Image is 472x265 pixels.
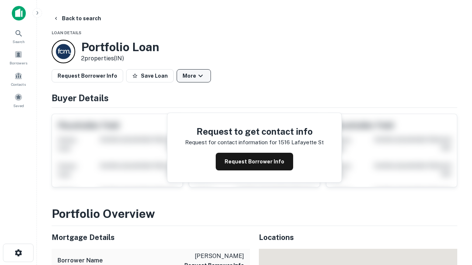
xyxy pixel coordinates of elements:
a: Borrowers [2,47,35,67]
span: Loan Details [52,31,81,35]
span: Contacts [11,81,26,87]
p: Request for contact information for [185,138,277,147]
img: capitalize-icon.png [12,6,26,21]
button: Back to search [50,12,104,25]
a: Contacts [2,69,35,89]
iframe: Chat Widget [435,206,472,241]
h3: Portfolio Overview [52,205,457,223]
span: Search [13,39,25,45]
span: Borrowers [10,60,27,66]
p: 1516 lafayette st [278,138,324,147]
h5: Mortgage Details [52,232,250,243]
button: Request Borrower Info [52,69,123,82]
button: More [177,69,211,82]
h4: Buyer Details [52,91,457,105]
button: Save Loan [126,69,174,82]
a: Search [2,26,35,46]
button: Request Borrower Info [216,153,293,170]
p: 2 properties (IN) [81,54,159,63]
a: Saved [2,90,35,110]
h5: Locations [259,232,457,243]
span: Saved [13,103,24,109]
p: [PERSON_NAME] [184,252,244,261]
h3: Portfolio Loan [81,40,159,54]
h4: Request to get contact info [185,125,324,138]
h6: Borrower Name [58,256,103,265]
